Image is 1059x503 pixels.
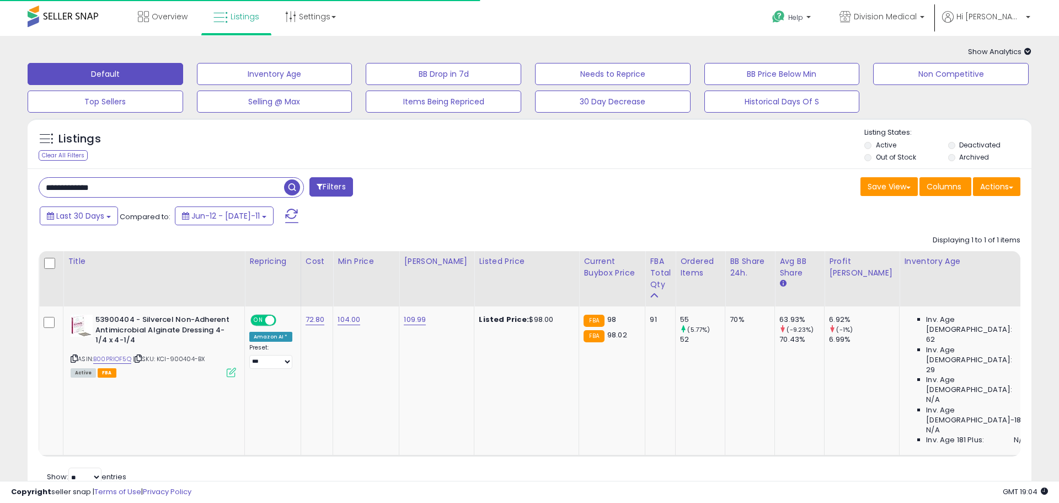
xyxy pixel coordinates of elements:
div: Current Buybox Price [584,256,640,279]
span: N/A [926,395,939,405]
span: Division Medical [854,11,917,22]
button: Items Being Repriced [366,91,521,113]
span: Columns [927,181,961,192]
a: Hi [PERSON_NAME] [942,11,1030,36]
button: Save View [860,177,918,196]
label: Out of Stock [876,152,916,162]
i: Get Help [772,10,785,24]
b: 53900404 - Silvercel Non-Adherent Antimicrobial Alginate Dressing 4-1/4 x 4-1/4 [95,315,229,348]
div: BB Share 24h. [730,256,770,279]
div: 55 [680,315,725,325]
p: Listing States: [864,128,1031,138]
button: Historical Days Of S [704,91,860,113]
button: BB Price Below Min [704,63,860,85]
a: 109.99 [404,314,426,325]
small: (-1%) [836,325,853,334]
span: 2025-08-11 19:04 GMT [1003,486,1048,497]
button: 30 Day Decrease [535,91,691,113]
b: Listed Price: [479,314,529,325]
span: Inv. Age [DEMOGRAPHIC_DATA]: [926,375,1027,395]
div: 70% [730,315,766,325]
span: Last 30 Days [56,210,104,221]
div: Inventory Age [904,256,1031,267]
div: Profit [PERSON_NAME] [829,256,895,279]
span: Inv. Age [DEMOGRAPHIC_DATA]: [926,315,1027,335]
button: Default [28,63,183,85]
div: 91 [650,315,667,325]
div: 63.93% [779,315,824,325]
button: Columns [919,177,971,196]
div: 70.43% [779,335,824,345]
span: Help [788,13,803,22]
label: Archived [959,152,989,162]
span: Listings [231,11,259,22]
div: Repricing [249,256,296,267]
span: 29 [926,365,935,375]
span: 62 [926,335,935,345]
a: B00PRIOF5Q [93,354,131,364]
span: 98 [607,314,616,325]
small: FBA [584,315,604,327]
span: Jun-12 - [DATE]-11 [191,210,260,221]
label: Active [876,140,896,150]
div: FBA Total Qty [650,256,671,290]
small: (-9.23%) [787,325,814,334]
button: Inventory Age [197,63,352,85]
a: Terms of Use [94,486,141,497]
div: Displaying 1 to 1 of 1 items [933,235,1020,246]
div: Avg BB Share [779,256,820,279]
button: BB Drop in 7d [366,63,521,85]
div: Listed Price [479,256,574,267]
a: Help [763,2,822,36]
span: Show Analytics [968,46,1031,57]
a: 72.80 [306,314,325,325]
a: 104.00 [338,314,360,325]
small: Avg BB Share. [779,279,786,289]
button: Selling @ Max [197,91,352,113]
div: Title [68,256,240,267]
span: ON [252,316,265,325]
div: 6.99% [829,335,899,345]
div: Preset: [249,344,292,369]
span: N/A [1014,435,1027,445]
button: Non Competitive [873,63,1029,85]
small: (5.77%) [687,325,710,334]
div: [PERSON_NAME] [404,256,469,267]
span: Overview [152,11,188,22]
div: ASIN: [71,315,236,376]
div: $98.00 [479,315,570,325]
span: Hi [PERSON_NAME] [956,11,1023,22]
small: FBA [584,330,604,342]
img: 41taAg3P5xL._SL40_.jpg [71,315,93,337]
button: Needs to Reprice [535,63,691,85]
div: 52 [680,335,725,345]
span: Compared to: [120,211,170,222]
div: Amazon AI * [249,332,292,342]
button: Jun-12 - [DATE]-11 [175,207,274,225]
button: Last 30 Days [40,207,118,225]
div: Min Price [338,256,394,267]
div: 6.92% [829,315,899,325]
div: Clear All Filters [39,150,88,161]
a: Privacy Policy [143,486,191,497]
span: All listings currently available for purchase on Amazon [71,368,96,378]
span: | SKU: KCI-900404-BX [133,354,205,363]
h5: Listings [58,131,101,147]
span: OFF [275,316,292,325]
span: Inv. Age [DEMOGRAPHIC_DATA]-180: [926,405,1027,425]
div: Cost [306,256,329,267]
label: Deactivated [959,140,1001,150]
button: Top Sellers [28,91,183,113]
span: FBA [98,368,116,378]
span: Inv. Age [DEMOGRAPHIC_DATA]: [926,345,1027,365]
div: seller snap | | [11,487,191,497]
span: Inv. Age 181 Plus: [926,435,984,445]
strong: Copyright [11,486,51,497]
div: Ordered Items [680,256,720,279]
button: Actions [973,177,1020,196]
span: N/A [926,425,939,435]
button: Filters [309,177,352,197]
span: 98.02 [607,330,627,340]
